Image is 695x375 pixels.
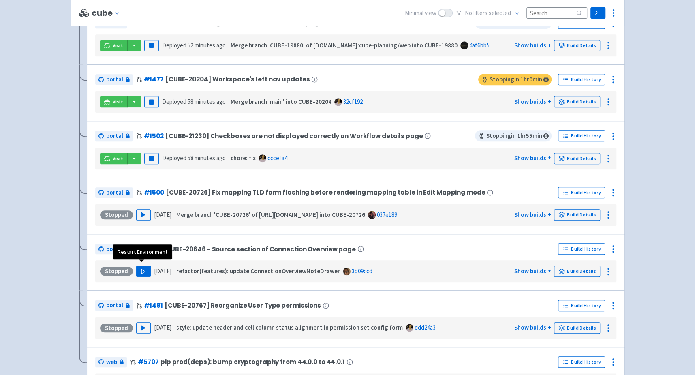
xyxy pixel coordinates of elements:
[514,324,551,331] a: Show builds +
[144,153,159,164] button: Pause
[100,267,133,276] div: Stopped
[176,267,340,275] strong: refactor(features): update ConnectionOverviewNoteDrawer
[166,189,485,196] span: [CUBE-20726] Fix mapping TLD form flashing before rendering mapping table in Edit Mapping mode
[144,75,164,84] a: #1477
[95,357,127,368] a: web
[144,96,159,107] button: Pause
[188,98,226,105] time: 58 minutes ago
[162,154,226,162] span: Deployed
[106,188,123,197] span: portal
[165,76,310,83] span: [CUBE-20204] Workspace's left nav updates
[558,300,605,311] a: Build History
[165,133,423,139] span: [CUBE-21230] Checkboxes are not displayed correctly on Workflow details page
[526,7,587,18] input: Search...
[469,41,490,49] a: 4af6bb5
[144,301,163,310] a: #1481
[352,267,372,275] a: 3b09ccd
[106,301,123,310] span: portal
[95,300,133,311] a: portal
[465,9,511,18] span: No filter s
[106,358,117,367] span: web
[377,211,397,219] a: 037e189
[136,209,151,221] button: Play
[154,324,171,331] time: [DATE]
[100,40,128,51] a: Visit
[558,74,605,85] a: Build History
[231,41,458,49] strong: Merge branch 'CUBE-19880' of [DOMAIN_NAME]:cube-planning/web into CUBE-19880
[106,244,123,254] span: portal
[558,356,605,368] a: Build History
[95,131,133,141] a: portal
[136,266,151,277] button: Play
[113,155,123,162] span: Visit
[95,74,133,85] a: portal
[478,74,552,85] span: Stopping in 1 hr 0 min
[514,98,551,105] a: Show builds +
[100,210,133,219] div: Stopped
[415,324,436,331] a: ddd24a3
[558,187,605,198] a: Build History
[92,9,123,18] button: cube
[95,187,133,198] a: portal
[514,41,551,49] a: Show builds +
[554,209,600,221] a: Build Details
[514,211,551,219] a: Show builds +
[188,154,226,162] time: 58 minutes ago
[514,154,551,162] a: Show builds +
[144,188,164,197] a: #1500
[165,302,321,309] span: [CUBE-20767] Reorganize User Type permissions
[554,96,600,107] a: Build Details
[160,358,345,365] span: pip prod(deps): bump cryptography from 44.0.0 to 44.0.1
[154,267,171,275] time: [DATE]
[558,243,605,255] a: Build History
[138,358,159,366] a: #5707
[176,324,403,331] strong: style: update header and cell column status alignment in permission set config form
[162,41,226,49] span: Deployed
[162,98,226,105] span: Deployed
[100,96,128,107] a: Visit
[188,41,226,49] time: 52 minutes ago
[100,324,133,332] div: Stopped
[166,246,356,253] span: CUBE-20646 - Source section of Connection Overview page
[106,75,123,84] span: portal
[554,322,600,334] a: Build Details
[106,131,123,141] span: portal
[144,245,164,253] a: #1487
[95,244,133,255] a: portal
[405,9,436,18] span: Minimal view
[144,132,164,140] a: #1502
[558,130,605,141] a: Build History
[176,211,365,219] strong: Merge branch 'CUBE-20726' of [URL][DOMAIN_NAME] into CUBE-20726
[554,153,600,164] a: Build Details
[231,98,331,105] strong: Merge branch 'main' into CUBE-20204
[154,211,171,219] time: [DATE]
[343,98,363,105] a: 32cf192
[554,40,600,51] a: Build Details
[475,130,552,141] span: Stopping in 1 hr 55 min
[554,266,600,277] a: Build Details
[136,322,151,334] button: Play
[231,154,256,162] strong: chore: fix
[113,42,123,49] span: Visit
[489,9,511,17] span: selected
[100,153,128,164] a: Visit
[590,7,605,19] a: Terminal
[113,99,123,105] span: Visit
[267,154,287,162] a: cccefa4
[144,40,159,51] button: Pause
[514,267,551,275] a: Show builds +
